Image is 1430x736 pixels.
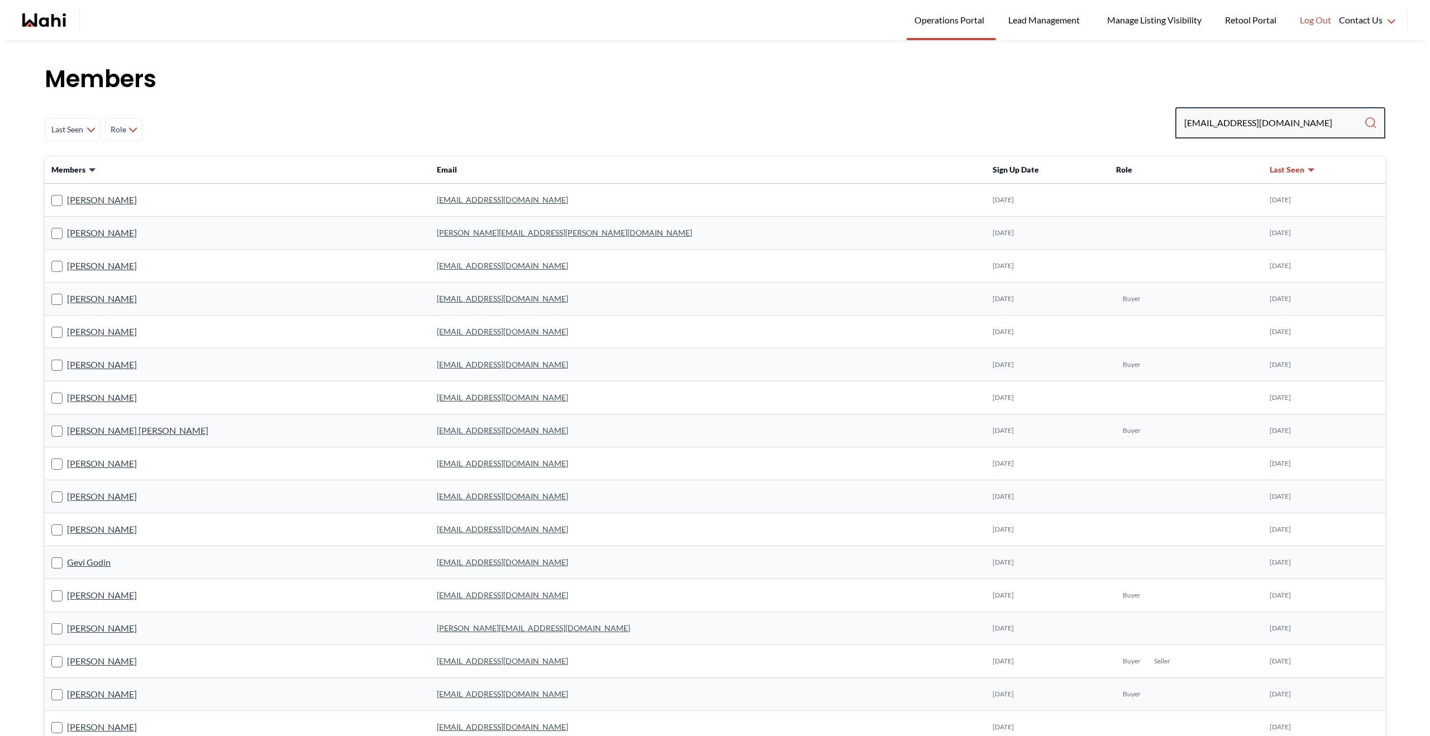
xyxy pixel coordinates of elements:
td: [DATE] [1263,612,1385,645]
span: Buyer [1123,426,1141,435]
span: Role [1116,165,1132,174]
a: [PERSON_NAME] [67,522,137,537]
button: Last Seen [1270,164,1315,175]
td: [DATE] [986,645,1109,678]
a: Gevi Godin [67,555,111,570]
a: [EMAIL_ADDRESS][DOMAIN_NAME] [437,458,568,468]
a: [EMAIL_ADDRESS][DOMAIN_NAME] [437,393,568,402]
td: [DATE] [1263,480,1385,513]
a: [PERSON_NAME] [67,687,137,701]
span: Sign Up Date [993,165,1039,174]
td: [DATE] [1263,184,1385,217]
span: Role [110,120,126,140]
a: [PERSON_NAME][EMAIL_ADDRESS][PERSON_NAME][DOMAIN_NAME] [437,228,692,237]
span: Email [437,165,457,174]
span: Retool Portal [1225,13,1280,27]
td: [DATE] [1263,546,1385,579]
a: [EMAIL_ADDRESS][DOMAIN_NAME] [437,491,568,501]
span: Log Out [1300,13,1331,27]
span: Last Seen [50,120,84,140]
a: [EMAIL_ADDRESS][DOMAIN_NAME] [437,656,568,666]
a: [EMAIL_ADDRESS][DOMAIN_NAME] [437,261,568,270]
h1: Members [45,63,1385,96]
span: Buyer [1123,591,1141,600]
td: [DATE] [986,348,1109,381]
td: [DATE] [1263,678,1385,711]
td: [DATE] [1263,250,1385,283]
a: [PERSON_NAME] [67,193,137,207]
a: [PERSON_NAME] [67,357,137,372]
td: [DATE] [986,217,1109,250]
a: [PERSON_NAME] [67,588,137,603]
td: [DATE] [1263,316,1385,348]
td: [DATE] [986,250,1109,283]
a: [PERSON_NAME] [67,324,137,339]
a: [PERSON_NAME] [67,621,137,635]
td: [DATE] [986,381,1109,414]
span: Buyer [1123,294,1141,303]
span: Lead Management [1008,13,1084,27]
a: Wahi homepage [22,13,66,27]
a: [PERSON_NAME] [67,456,137,471]
a: [EMAIL_ADDRESS][DOMAIN_NAME] [437,689,568,699]
td: [DATE] [986,447,1109,480]
span: Seller [1154,657,1170,666]
td: [DATE] [986,612,1109,645]
td: [DATE] [1263,645,1385,678]
a: [PERSON_NAME] [67,390,137,405]
a: [EMAIL_ADDRESS][DOMAIN_NAME] [437,557,568,567]
a: [EMAIL_ADDRESS][DOMAIN_NAME] [437,722,568,732]
span: Buyer [1123,690,1141,699]
a: [PERSON_NAME] [67,489,137,504]
td: [DATE] [986,678,1109,711]
span: Last Seen [1270,164,1304,175]
span: Buyer [1123,657,1141,666]
a: [PERSON_NAME] [PERSON_NAME] [67,423,208,438]
a: [EMAIL_ADDRESS][DOMAIN_NAME] [437,195,568,204]
td: [DATE] [986,480,1109,513]
a: [PERSON_NAME] [67,291,137,306]
a: [PERSON_NAME] [67,259,137,273]
input: Search input [1184,113,1364,133]
a: [PERSON_NAME] [67,720,137,734]
span: Members [51,164,85,175]
button: Members [51,164,97,175]
td: [DATE] [1263,381,1385,414]
td: [DATE] [1263,348,1385,381]
td: [DATE] [986,414,1109,447]
td: [DATE] [986,283,1109,316]
a: [EMAIL_ADDRESS][DOMAIN_NAME] [437,360,568,369]
a: [EMAIL_ADDRESS][DOMAIN_NAME] [437,590,568,600]
a: [EMAIL_ADDRESS][DOMAIN_NAME] [437,327,568,336]
td: [DATE] [986,546,1109,579]
td: [DATE] [1263,217,1385,250]
td: [DATE] [1263,579,1385,612]
td: [DATE] [986,579,1109,612]
a: [PERSON_NAME] [67,654,137,668]
a: [EMAIL_ADDRESS][DOMAIN_NAME] [437,294,568,303]
td: [DATE] [986,513,1109,546]
td: [DATE] [986,184,1109,217]
td: [DATE] [1263,513,1385,546]
span: Operations Portal [914,13,988,27]
a: [EMAIL_ADDRESS][DOMAIN_NAME] [437,524,568,534]
td: [DATE] [986,316,1109,348]
td: [DATE] [1263,283,1385,316]
a: [PERSON_NAME][EMAIL_ADDRESS][DOMAIN_NAME] [437,623,630,633]
a: [EMAIL_ADDRESS][DOMAIN_NAME] [437,426,568,435]
span: Buyer [1123,360,1141,369]
span: Manage Listing Visibility [1104,13,1205,27]
td: [DATE] [1263,447,1385,480]
a: [PERSON_NAME] [67,226,137,240]
td: [DATE] [1263,414,1385,447]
